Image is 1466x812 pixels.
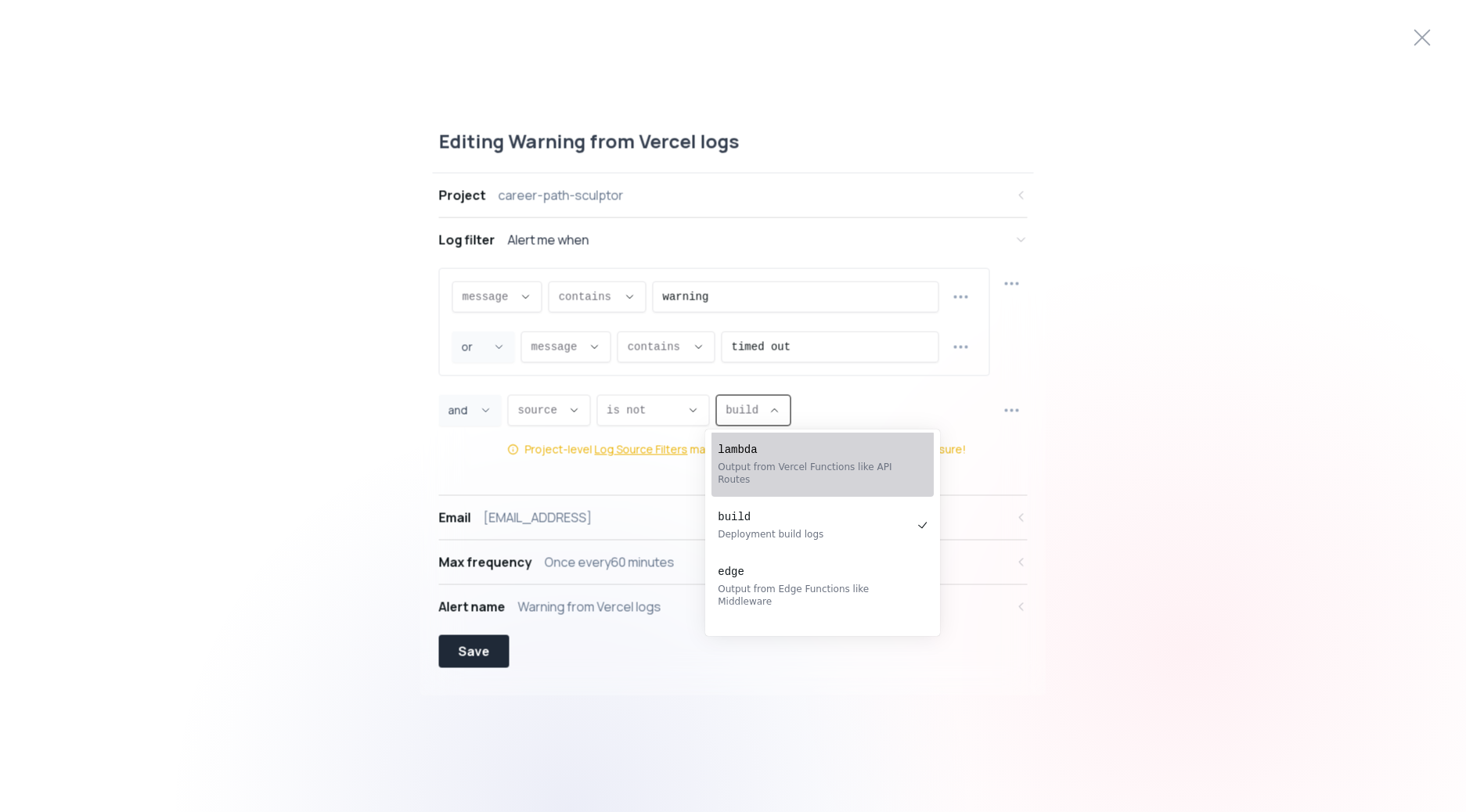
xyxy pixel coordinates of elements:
span: message [463,289,513,305]
div: Project [439,186,486,205]
div: Editing Warning from Vercel logs [433,129,1034,174]
span: or [462,340,487,355]
span: message [531,340,582,355]
div: Output from Edge Functions like Middleware [718,583,912,608]
span: build [726,403,762,419]
span: and [448,403,474,419]
span: source [518,403,562,419]
div: Once every 60 minutes [545,553,675,572]
input: Enter text value... [732,332,929,362]
div: Alert name [439,598,506,616]
button: Descriptive Select [596,395,709,426]
div: Save [459,642,490,661]
pre: edge [718,564,912,580]
div: Project-level may override this. Please double check to make sure! [525,442,967,458]
pre: lambda [718,442,912,458]
pre: build [718,509,912,525]
button: Descriptive Select [508,395,591,426]
div: Max frequency [439,553,532,572]
div: Log filter [439,231,495,250]
div: Warning from Vercel logs [518,598,661,616]
button: Descriptive Select [452,282,542,313]
div: Output from Vercel Functions like API Routes [718,461,912,486]
input: Enter text value... [663,282,929,312]
span: is not [607,403,680,419]
div: Alert me when [508,231,589,250]
div: Email [439,508,471,527]
button: Joiner Select [439,395,502,426]
button: Joiner Select [452,332,515,363]
button: Descriptive Select [549,282,647,313]
button: Descriptive Select [715,395,791,426]
a: Log Source Filters [595,442,688,458]
div: [EMAIL_ADDRESS] [484,508,593,527]
div: Deployment build logs [718,528,912,541]
pre: static [718,631,912,647]
span: contains [559,289,618,305]
div: career-path-sculptor [499,186,624,205]
button: Descriptive Select [521,332,611,363]
span: contains [628,340,686,355]
button: Descriptive Select [618,332,715,363]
